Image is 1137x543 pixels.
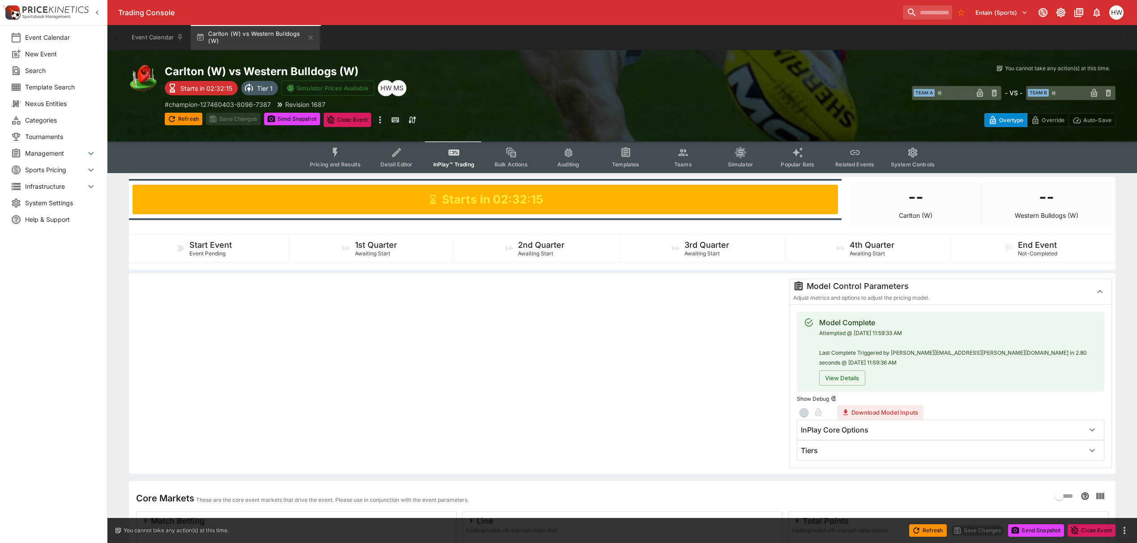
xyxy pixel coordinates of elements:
div: Model Control Parameters [793,281,1085,292]
span: Nexus Entities [25,99,96,108]
div: Model Complete [819,317,1097,328]
span: InPlay™ Trading [433,161,474,168]
span: New Event [25,49,96,59]
span: Template Search [25,82,96,92]
button: Download Model Inputs [837,405,923,420]
span: System Settings [25,198,96,208]
span: Team B [1028,89,1049,97]
button: Event Calendar [126,25,189,50]
span: System Controls [891,161,935,168]
p: You cannot take any action(s) at this time. [124,526,229,535]
img: PriceKinetics [22,6,89,13]
p: These are the core event markets that drive the event. Please use in conjunction with the event p... [196,496,469,505]
span: Sports Pricing [25,165,85,174]
button: more [1119,525,1130,536]
button: Override [1027,113,1069,127]
span: Event Pending [189,250,226,257]
div: Event type filters [303,141,942,173]
p: Starts in 02:32:15 [180,84,232,93]
img: PriceKinetics Logo [3,4,21,21]
span: Management [25,148,85,158]
h5: 3rd Quarter [684,240,729,250]
span: Categories [25,115,96,125]
button: View Details [819,370,865,386]
h6: InPlay Core Options [801,425,868,435]
span: Related Events [835,161,874,168]
div: Matthew Scott [390,80,406,96]
button: No Bookmarks [954,5,968,20]
span: Teams [674,161,692,168]
h1: -- [908,185,923,209]
span: Templates [612,161,639,168]
span: Detail Editor [380,161,412,168]
div: Trading Console [118,8,899,17]
h6: Tiers [801,446,818,455]
span: Pricing and Results [310,161,361,168]
button: Toggle light/dark mode [1053,4,1069,21]
h6: - VS - [1005,88,1022,98]
p: Overtype [999,115,1023,125]
button: Send Snapshot [264,113,320,125]
span: Auditing [557,161,579,168]
h5: End Event [1018,240,1057,250]
div: Match Betting [140,515,216,526]
span: Team A [914,89,935,97]
button: Close Event [324,113,372,127]
button: Send Snapshot [1008,524,1064,537]
div: Start From [984,113,1116,127]
p: Western Bulldogs (W) [1015,212,1078,219]
div: Harry Walker [378,80,394,96]
button: Simulator Prices Available [282,81,374,96]
button: Close Event [1068,524,1116,537]
span: Simulator [728,161,753,168]
button: Connected to PK [1035,4,1051,21]
span: Not-Completed [1018,250,1057,257]
div: Harrison Walker [1109,5,1124,20]
span: Awaiting Start [355,250,390,257]
p: Copy To Clipboard [165,100,271,109]
h2: Copy To Clipboard [165,64,640,78]
h1: -- [1039,185,1054,209]
button: Carlton (W) vs Western Bulldogs (W) [191,25,320,50]
h5: 1st Quarter [355,240,397,250]
button: Show Debug [831,395,837,402]
img: Sportsbook Management [22,15,71,19]
span: Infrastructure [25,182,85,191]
span: Event Calendar [25,33,96,42]
button: Harrison Walker [1107,3,1126,22]
h5: Start Event [189,240,232,250]
span: Popular Bets [781,161,814,168]
button: more [375,113,385,127]
h1: Starts in 02:32:15 [442,192,543,207]
button: Auto-Save [1069,113,1116,127]
h4: Core Markets [136,492,194,504]
p: Override [1042,115,1064,125]
span: Help & Support [25,215,96,224]
p: Tier 1 [257,84,273,93]
span: Attempted @ [DATE] 11:59:33 AM Last Complete Triggered by [PERSON_NAME][EMAIL_ADDRESS][PERSON_NAM... [819,330,1087,366]
h5: 4th Quarter [850,240,894,250]
p: Carlton (W) [899,212,932,219]
p: Show Debug [797,395,829,403]
span: Adjust metrics and options to adjust the pricing model. [793,294,929,301]
h5: 2nd Quarter [518,240,564,250]
span: Awaiting Start [850,250,885,257]
div: Line [466,515,557,526]
p: Auto-Save [1083,115,1111,125]
button: Overtype [984,113,1027,127]
span: Awaiting Start [518,250,553,257]
p: You cannot take any action(s) at this time. [1005,64,1110,72]
button: Refresh [909,524,947,537]
img: australian_rules.png [129,64,158,93]
button: Select Tenant [970,5,1033,20]
span: Awaiting Start [684,250,720,257]
button: Documentation [1071,4,1087,21]
button: Notifications [1089,4,1105,21]
p: Revision 1687 [285,100,325,109]
span: Bulk Actions [495,161,528,168]
span: Tournaments [25,132,96,141]
button: Refresh [165,113,202,125]
input: search [903,5,952,20]
span: Search [25,66,96,75]
div: Total Points [792,515,888,526]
